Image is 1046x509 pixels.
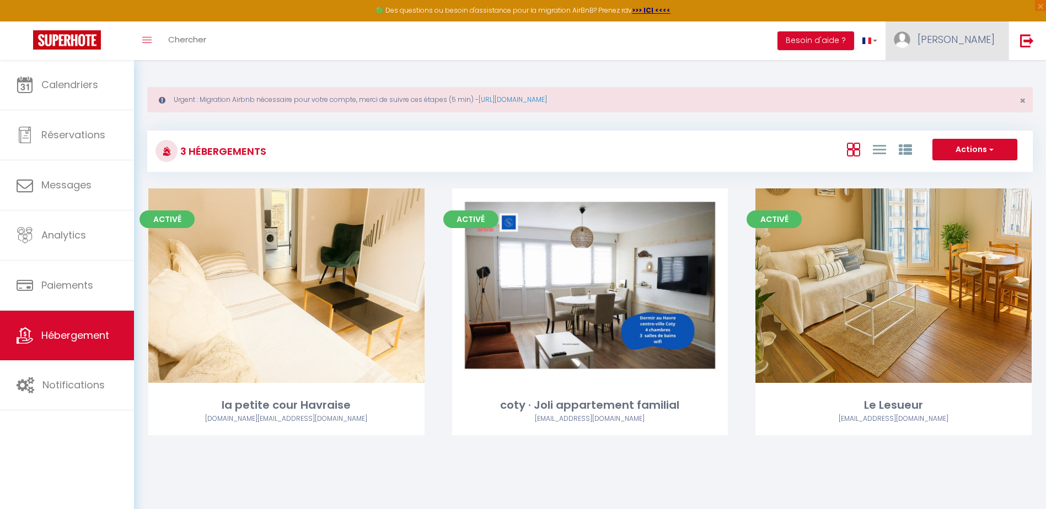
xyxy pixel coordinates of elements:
img: logout [1020,34,1034,47]
a: Vue en Liste [873,140,886,158]
a: Vue en Box [847,140,860,158]
button: Besoin d'aide ? [777,31,854,50]
a: Vue par Groupe [899,140,912,158]
span: Activé [443,210,498,228]
div: Urgent : Migration Airbnb nécessaire pour votre compte, merci de suivre ces étapes (5 min) - [147,87,1033,112]
div: la petite cour Havraise [148,397,425,414]
span: Paiements [41,278,93,292]
span: × [1020,94,1026,107]
h3: 3 Hébergements [178,139,266,164]
span: Chercher [168,34,206,45]
span: [PERSON_NAME] [918,33,995,46]
button: Actions [932,139,1017,161]
span: Activé [747,210,802,228]
div: Le Lesueur [755,397,1032,414]
span: Messages [41,178,92,192]
div: Airbnb [148,414,425,424]
span: Analytics [41,228,86,242]
span: Notifications [42,378,105,392]
span: Calendriers [41,78,98,91]
span: Réservations [41,128,105,142]
span: Activé [140,210,195,228]
a: >>> ICI <<<< [632,6,670,15]
img: Super Booking [33,30,101,50]
div: Airbnb [452,414,728,424]
a: Chercher [160,21,214,60]
span: Hébergement [41,328,109,342]
div: coty · Joli appartement familial [452,397,728,414]
a: ... [PERSON_NAME] [886,21,1009,60]
div: Airbnb [755,414,1032,424]
button: Close [1020,96,1026,106]
a: [URL][DOMAIN_NAME] [479,95,547,104]
img: ... [894,31,910,48]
